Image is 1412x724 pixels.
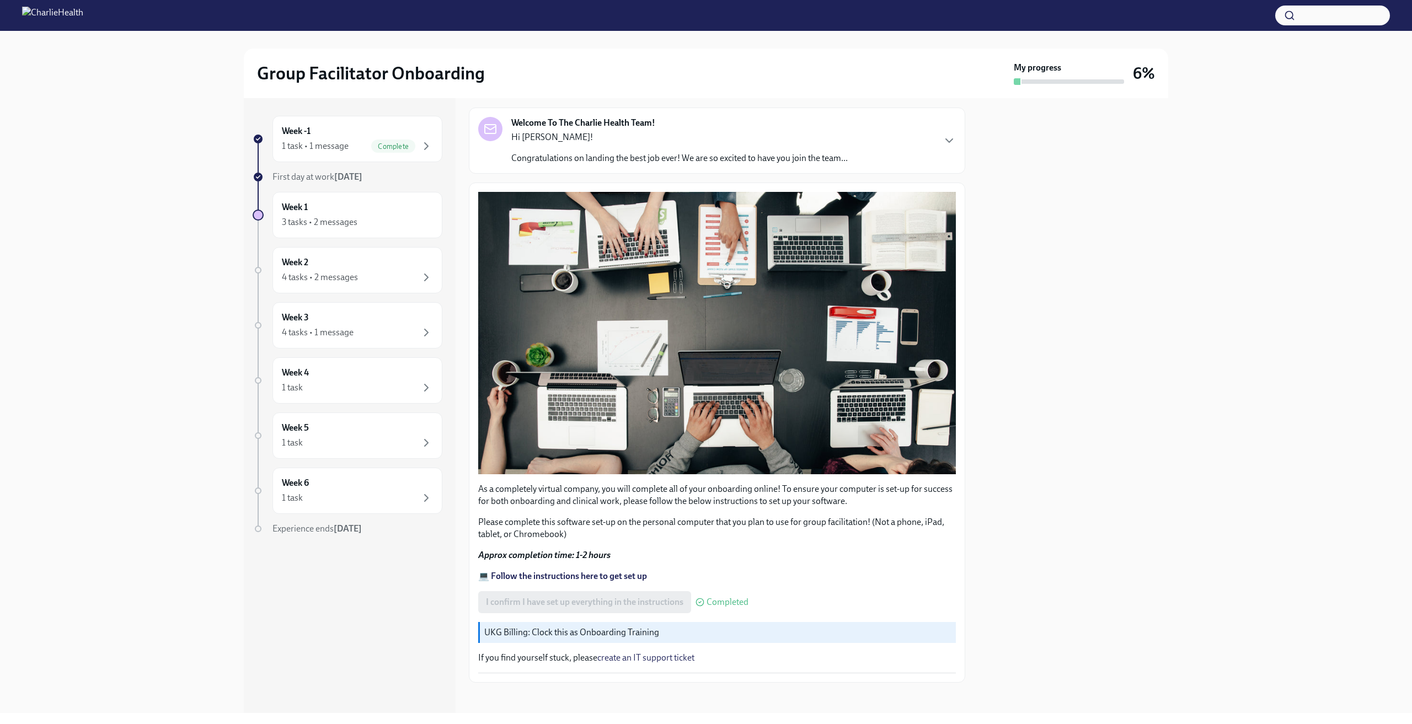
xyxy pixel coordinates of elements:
[282,367,309,379] h6: Week 4
[1014,62,1061,74] strong: My progress
[478,516,956,540] p: Please complete this software set-up on the personal computer that you plan to use for group faci...
[253,247,442,293] a: Week 24 tasks • 2 messages
[478,652,956,664] p: If you find yourself stuck, please
[282,437,303,449] div: 1 task
[478,550,611,560] strong: Approx completion time: 1-2 hours
[478,571,647,581] a: 💻 Follow the instructions here to get set up
[253,116,442,162] a: Week -11 task • 1 messageComplete
[282,492,303,504] div: 1 task
[511,152,848,164] p: Congratulations on landing the best job ever! We are so excited to have you join the team...
[478,192,956,474] button: Zoom image
[511,117,655,129] strong: Welcome To The Charlie Health Team!
[272,523,362,534] span: Experience ends
[371,142,415,151] span: Complete
[282,201,308,213] h6: Week 1
[257,62,485,84] h2: Group Facilitator Onboarding
[253,357,442,404] a: Week 41 task
[282,125,311,137] h6: Week -1
[484,626,951,639] p: UKG Billing: Clock this as Onboarding Training
[511,131,848,143] p: Hi [PERSON_NAME]!
[282,382,303,394] div: 1 task
[282,271,358,283] div: 4 tasks • 2 messages
[334,171,362,182] strong: [DATE]
[1133,63,1155,83] h3: 6%
[253,302,442,348] a: Week 34 tasks • 1 message
[478,483,956,507] p: As a completely virtual company, you will complete all of your onboarding online! To ensure your ...
[597,652,694,663] a: create an IT support ticket
[282,216,357,228] div: 3 tasks • 2 messages
[282,422,309,434] h6: Week 5
[253,192,442,238] a: Week 13 tasks • 2 messages
[253,468,442,514] a: Week 61 task
[282,326,354,339] div: 4 tasks • 1 message
[253,412,442,459] a: Week 51 task
[282,256,308,269] h6: Week 2
[707,598,748,607] span: Completed
[272,171,362,182] span: First day at work
[253,171,442,183] a: First day at work[DATE]
[22,7,83,24] img: CharlieHealth
[282,477,309,489] h6: Week 6
[282,312,309,324] h6: Week 3
[334,523,362,534] strong: [DATE]
[282,140,349,152] div: 1 task • 1 message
